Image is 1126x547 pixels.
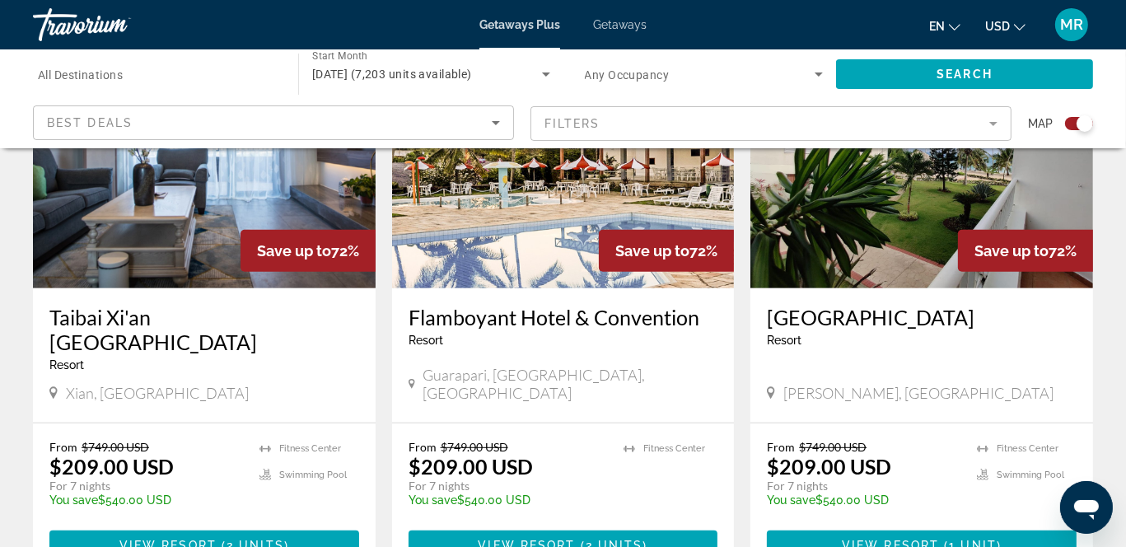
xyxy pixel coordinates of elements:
span: Guarapari, [GEOGRAPHIC_DATA], [GEOGRAPHIC_DATA] [423,366,718,402]
p: $540.00 USD [49,493,243,507]
button: Filter [530,105,1012,142]
span: You save [767,493,815,507]
p: $209.00 USD [767,454,891,479]
span: Xian, [GEOGRAPHIC_DATA] [66,384,249,402]
span: $749.00 USD [441,440,508,454]
a: Getaways Plus [479,18,560,31]
mat-select: Sort by [47,113,500,133]
span: Swimming Pool [997,470,1064,480]
span: From [409,440,437,454]
a: Getaways [593,18,647,31]
span: You save [49,493,98,507]
span: All Destinations [38,68,123,82]
p: $209.00 USD [49,454,174,479]
span: Save up to [974,242,1049,259]
span: Save up to [615,242,689,259]
span: Fitness Center [997,443,1058,454]
span: en [929,20,945,33]
img: DQ79E01X.jpg [392,25,735,288]
p: $209.00 USD [409,454,533,479]
p: For 7 nights [767,479,960,493]
span: Resort [49,358,84,372]
span: From [767,440,795,454]
span: From [49,440,77,454]
span: Resort [409,334,443,347]
a: Flamboyant Hotel & Convention [409,305,718,330]
span: USD [985,20,1010,33]
span: MR [1060,16,1083,33]
span: Save up to [257,242,331,259]
span: $749.00 USD [82,440,149,454]
img: DR29I01X.jpg [33,25,376,288]
span: Best Deals [47,116,133,129]
div: 72% [599,230,734,272]
span: Swimming Pool [279,470,347,480]
p: $540.00 USD [409,493,608,507]
a: Taibai Xi'an [GEOGRAPHIC_DATA] [49,305,359,354]
p: For 7 nights [49,479,243,493]
div: 72% [958,230,1093,272]
a: [GEOGRAPHIC_DATA] [767,305,1077,330]
button: Change currency [985,14,1026,38]
span: [PERSON_NAME], [GEOGRAPHIC_DATA] [783,384,1054,402]
img: 3930E01X.jpg [750,25,1093,288]
p: $540.00 USD [767,493,960,507]
p: For 7 nights [409,479,608,493]
span: Fitness Center [643,443,705,454]
div: 72% [241,230,376,272]
button: User Menu [1050,7,1093,42]
span: Search [937,68,993,81]
span: [DATE] (7,203 units available) [312,68,472,81]
span: Start Month [312,51,367,63]
span: Map [1028,112,1053,135]
span: $749.00 USD [799,440,867,454]
a: Travorium [33,3,198,46]
button: Search [836,59,1093,89]
iframe: Button to launch messaging window [1060,481,1113,534]
span: Fitness Center [279,443,341,454]
span: Any Occupancy [585,68,670,82]
span: You save [409,493,457,507]
button: Change language [929,14,960,38]
span: Resort [767,334,801,347]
